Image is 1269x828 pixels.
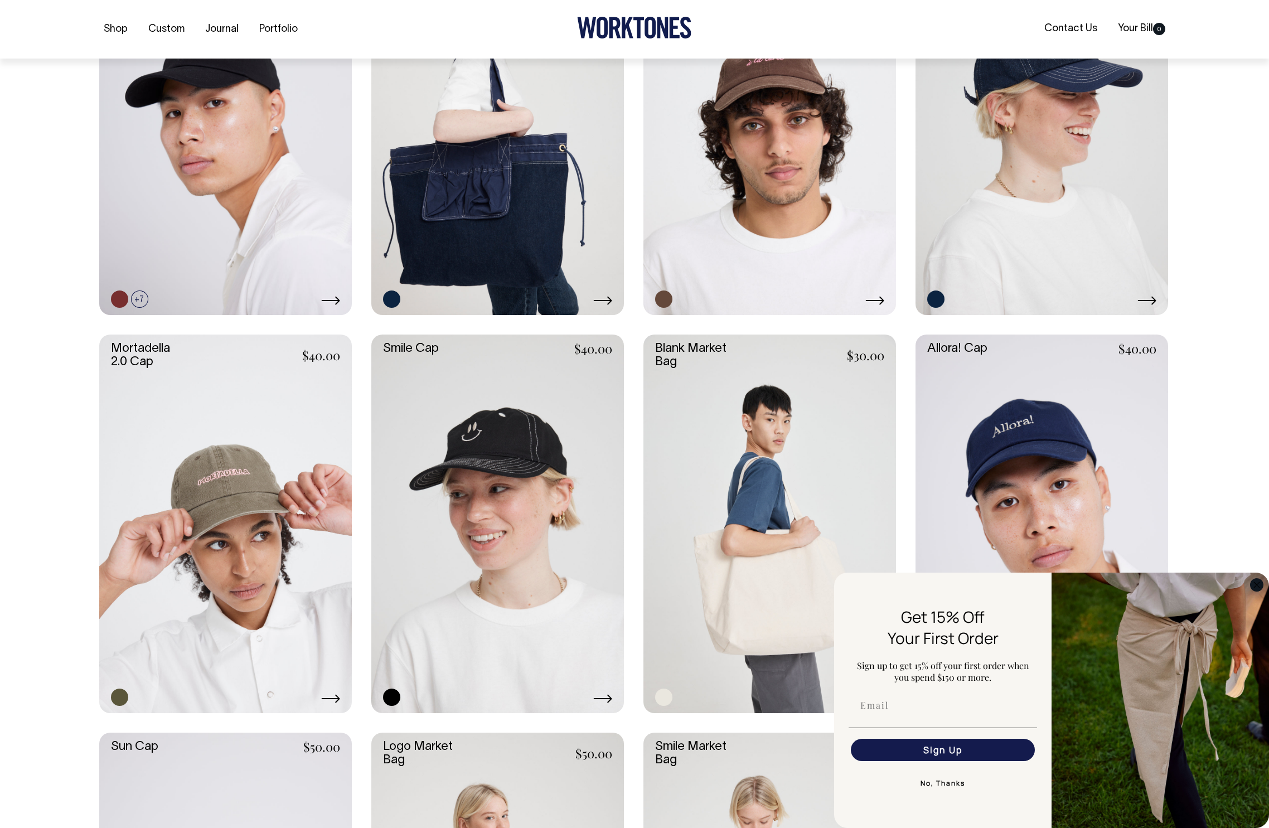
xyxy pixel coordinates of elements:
[849,772,1037,795] button: No, Thanks
[888,627,999,648] span: Your First Order
[857,660,1029,683] span: Sign up to get 15% off your first order when you spend $150 or more.
[144,20,189,38] a: Custom
[849,728,1037,728] img: underline
[834,573,1269,828] div: FLYOUT Form
[901,606,985,627] span: Get 15% Off
[255,20,302,38] a: Portfolio
[1153,23,1165,35] span: 0
[851,694,1035,716] input: Email
[201,20,243,38] a: Journal
[99,20,132,38] a: Shop
[1250,578,1263,592] button: Close dialog
[131,290,148,308] span: +7
[1113,20,1170,38] a: Your Bill0
[851,739,1035,761] button: Sign Up
[1052,573,1269,828] img: 5e34ad8f-4f05-4173-92a8-ea475ee49ac9.jpeg
[1040,20,1102,38] a: Contact Us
